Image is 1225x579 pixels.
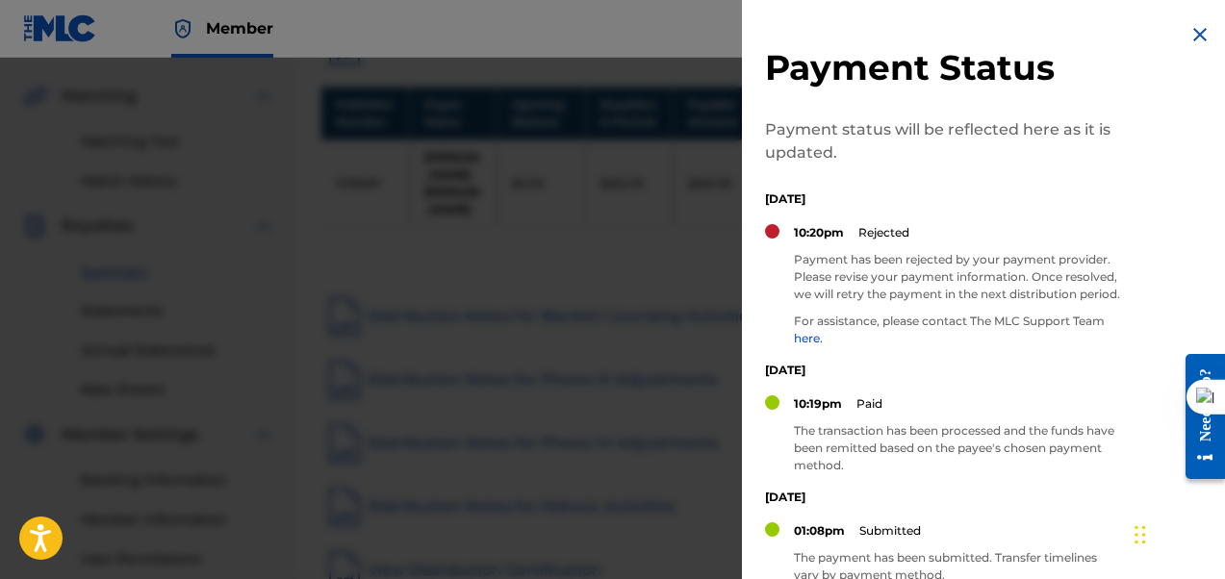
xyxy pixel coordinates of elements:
[765,118,1121,164] p: Payment status will be reflected here as it is updated.
[206,17,273,39] span: Member
[794,331,823,345] a: here.
[765,489,1121,506] p: [DATE]
[794,422,1121,474] p: The transaction has been processed and the funds have been remitted based on the payee's chosen p...
[1135,506,1146,564] div: Arrastar
[765,362,1121,379] p: [DATE]
[1129,487,1225,579] iframe: Chat Widget
[858,224,909,241] p: Rejected
[765,46,1121,89] h2: Payment Status
[1129,487,1225,579] div: Widget de chat
[794,224,844,241] p: 10:20pm
[23,14,97,42] img: MLC Logo
[794,251,1121,303] p: Payment has been rejected by your payment provider. Please revise your payment information. Once ...
[794,522,845,540] p: 01:08pm
[1171,339,1225,493] iframe: Resource Center
[859,522,921,540] p: Submitted
[794,313,1121,347] p: For assistance, please contact The MLC Support Team
[765,190,1121,208] p: [DATE]
[794,395,842,413] p: 10:19pm
[856,395,882,413] p: Paid
[171,17,194,40] img: Top Rightsholder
